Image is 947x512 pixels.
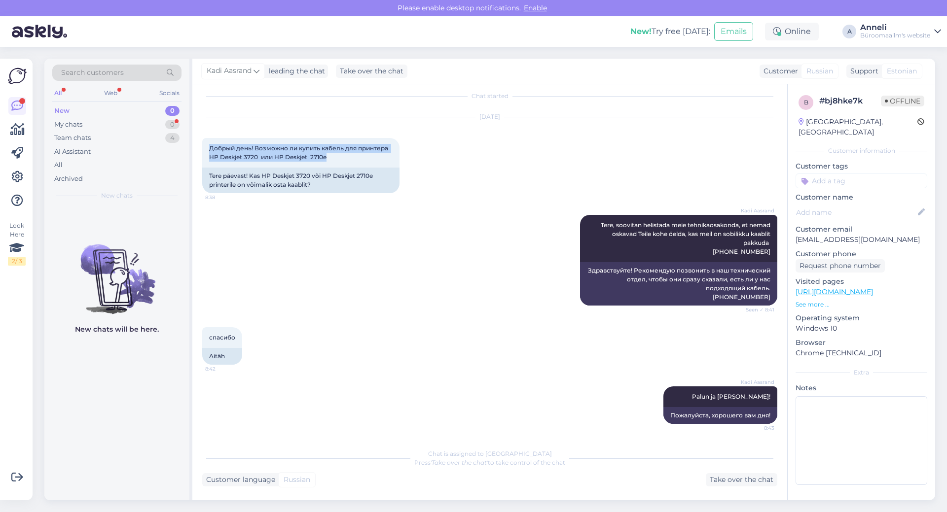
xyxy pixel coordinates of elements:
span: Kadi Aasrand [737,207,774,214]
p: Customer name [796,192,927,203]
p: [EMAIL_ADDRESS][DOMAIN_NAME] [796,235,927,245]
div: Customer language [202,475,275,485]
div: Aitäh [202,348,242,365]
span: Offline [881,96,924,106]
div: Online [765,23,819,40]
div: Chat started [202,92,777,101]
span: Kadi Aasrand [207,66,252,76]
div: Take over the chat [336,65,407,78]
span: New chats [101,191,133,200]
span: Russian [284,475,310,485]
p: Notes [796,383,927,393]
div: New [54,106,70,116]
span: b [804,99,808,106]
div: [GEOGRAPHIC_DATA], [GEOGRAPHIC_DATA] [799,117,917,137]
div: Extra [796,368,927,377]
span: 8:42 [205,365,242,373]
div: 4 [165,133,180,143]
span: Estonian [887,66,917,76]
span: 8:43 [737,424,774,432]
div: 2 / 3 [8,257,26,266]
div: leading the chat [265,66,325,76]
div: Customer information [796,146,927,155]
div: Пожалуйста, хорошего вам дня! [663,407,777,424]
div: All [54,160,63,170]
span: Kadi Aasrand [737,378,774,386]
p: New chats will be here. [75,324,159,335]
div: Anneli [860,24,930,32]
span: Search customers [61,68,124,78]
p: Visited pages [796,276,927,287]
div: Customer [760,66,798,76]
b: New! [630,27,652,36]
div: Здравствуйте! Рекомендую позвонить в наш технический отдел, чтобы они сразу сказали, есть ли у на... [580,262,777,306]
span: Seen ✓ 8:41 [737,306,774,313]
p: Operating system [796,313,927,323]
a: AnneliBüroomaailm's website [860,24,941,39]
div: Büroomaailm's website [860,32,930,39]
div: Team chats [54,133,91,143]
div: # bj8hke7k [819,95,881,107]
div: My chats [54,120,82,130]
input: Add name [796,207,916,218]
button: Emails [714,22,753,41]
img: Askly Logo [8,67,27,85]
span: Tere, soovitan helistada meie tehnikaosakonda, et nemad oskavad Teile kohe öelda, kas meil on sob... [601,221,772,255]
div: 0 [165,120,180,130]
div: All [52,87,64,100]
div: [DATE] [202,112,777,121]
p: Chrome [TECHNICAL_ID] [796,348,927,358]
div: Web [102,87,119,100]
input: Add a tag [796,173,927,188]
span: Press to take control of the chat [414,459,565,466]
div: Socials [157,87,182,100]
div: Try free [DATE]: [630,26,710,37]
span: Enable [521,3,550,12]
span: Russian [806,66,833,76]
span: 8:38 [205,194,242,201]
span: Palun ja [PERSON_NAME]! [692,393,770,400]
p: See more ... [796,300,927,309]
div: 0 [165,106,180,116]
img: No chats [44,227,189,315]
div: Take over the chat [706,473,777,486]
p: Customer tags [796,161,927,171]
div: Look Here [8,221,26,266]
p: Customer phone [796,249,927,259]
p: Browser [796,338,927,348]
div: A [842,25,856,38]
span: спасибо [209,334,235,341]
div: Request phone number [796,259,885,273]
div: Support [846,66,878,76]
a: [URL][DOMAIN_NAME] [796,287,873,296]
span: Добрый день! Возможно ли купить кабель для принтера HP Deskjet 3720 или HP Deskjet 2710e [209,144,390,161]
p: Windows 10 [796,323,927,334]
p: Customer email [796,224,927,235]
div: Tere päevast! Kas HP Deskjet 3720 või HP Deskjet 2710e printerile on võimalik osta kaablit? [202,168,400,193]
span: Chat is assigned to [GEOGRAPHIC_DATA] [428,450,552,457]
div: Archived [54,174,83,184]
i: 'Take over the chat' [431,459,488,466]
div: AI Assistant [54,147,91,157]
